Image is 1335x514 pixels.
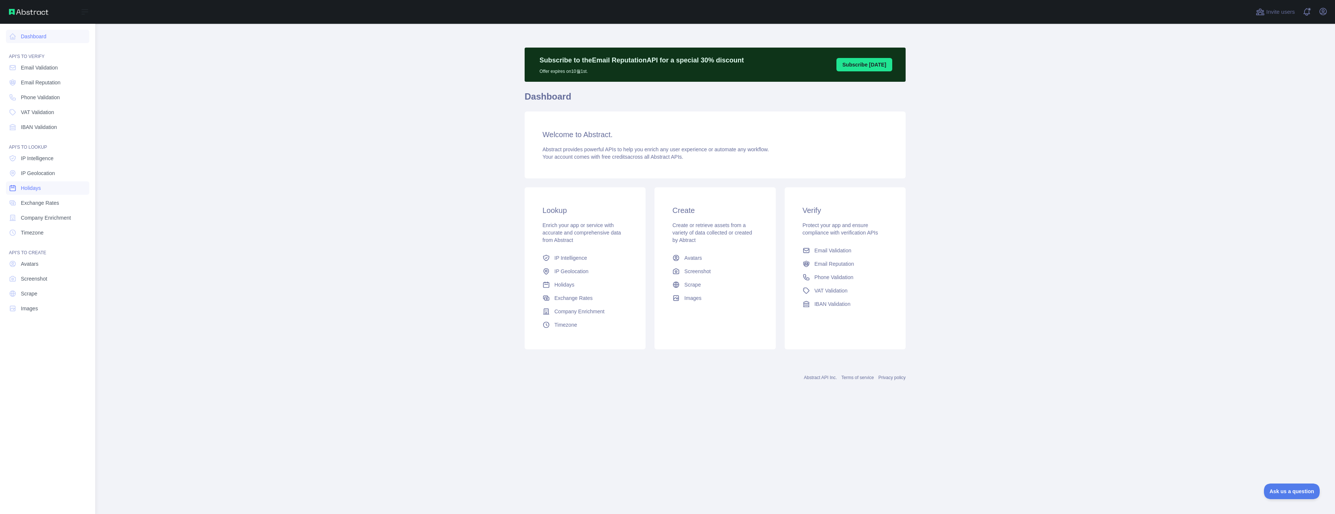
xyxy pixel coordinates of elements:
span: Create or retrieve assets from a variety of data collected or created by Abtract [672,222,752,243]
a: Timezone [6,226,89,239]
span: Protect your app and ensure compliance with verification APIs [803,222,878,236]
a: IP Intelligence [6,152,89,165]
a: Exchange Rates [540,291,631,305]
a: Images [669,291,761,305]
div: API'S TO CREATE [6,241,89,256]
span: Abstract provides powerful APIs to help you enrich any user experience or automate any workflow. [542,146,769,152]
span: Exchange Rates [554,294,593,302]
span: Company Enrichment [21,214,71,222]
span: Holidays [554,281,574,288]
span: VAT Validation [21,109,54,116]
a: Screenshot [669,265,761,278]
p: Subscribe to the Email Reputation API for a special 30 % discount [540,55,744,65]
span: Your account comes with across all Abstract APIs. [542,154,683,160]
a: IBAN Validation [800,297,891,311]
span: Scrape [684,281,701,288]
a: Avatars [669,251,761,265]
a: Scrape [669,278,761,291]
button: Invite users [1254,6,1296,18]
span: IP Intelligence [21,155,54,162]
a: Timezone [540,318,631,332]
a: Abstract API Inc. [804,375,837,380]
span: Email Reputation [814,260,854,268]
a: Holidays [6,181,89,195]
a: Screenshot [6,272,89,285]
span: free credits [602,154,627,160]
a: Email Validation [800,244,891,257]
a: Email Reputation [800,257,891,271]
button: Subscribe [DATE] [836,58,892,71]
a: VAT Validation [800,284,891,297]
span: Timezone [21,229,44,236]
p: Offer expires on 10월 1st. [540,65,744,74]
div: API'S TO LOOKUP [6,135,89,150]
a: Email Reputation [6,76,89,89]
span: Scrape [21,290,37,297]
a: VAT Validation [6,106,89,119]
span: Images [21,305,38,312]
a: Terms of service [841,375,874,380]
a: IP Geolocation [540,265,631,278]
span: IP Intelligence [554,254,587,262]
iframe: Toggle Customer Support [1264,484,1320,499]
span: Timezone [554,321,577,329]
span: Screenshot [21,275,47,282]
a: Holidays [540,278,631,291]
span: IBAN Validation [21,123,57,131]
h3: Create [672,205,758,216]
h3: Lookup [542,205,628,216]
a: Phone Validation [800,271,891,284]
h3: Welcome to Abstract. [542,129,888,140]
div: API'S TO VERIFY [6,45,89,59]
a: IP Geolocation [6,167,89,180]
a: Dashboard [6,30,89,43]
span: IP Geolocation [21,169,55,177]
span: Company Enrichment [554,308,605,315]
a: Privacy policy [878,375,906,380]
span: IBAN Validation [814,300,851,308]
a: Exchange Rates [6,196,89,210]
img: Abstract API [9,9,48,15]
a: Company Enrichment [6,211,89,224]
span: Invite users [1266,8,1295,16]
span: Email Validation [814,247,851,254]
span: Screenshot [684,268,711,275]
span: Email Reputation [21,79,61,86]
span: Images [684,294,701,302]
a: Avatars [6,257,89,271]
a: Email Validation [6,61,89,74]
span: IP Geolocation [554,268,589,275]
h3: Verify [803,205,888,216]
h1: Dashboard [525,91,906,109]
a: IP Intelligence [540,251,631,265]
span: Avatars [21,260,38,268]
span: VAT Validation [814,287,848,294]
span: Exchange Rates [21,199,59,207]
span: Email Validation [21,64,58,71]
span: Phone Validation [21,94,60,101]
span: Phone Validation [814,274,854,281]
span: Avatars [684,254,702,262]
a: Scrape [6,287,89,300]
span: Enrich your app or service with accurate and comprehensive data from Abstract [542,222,621,243]
a: IBAN Validation [6,120,89,134]
a: Images [6,302,89,315]
span: Holidays [21,184,41,192]
a: Phone Validation [6,91,89,104]
a: Company Enrichment [540,305,631,318]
